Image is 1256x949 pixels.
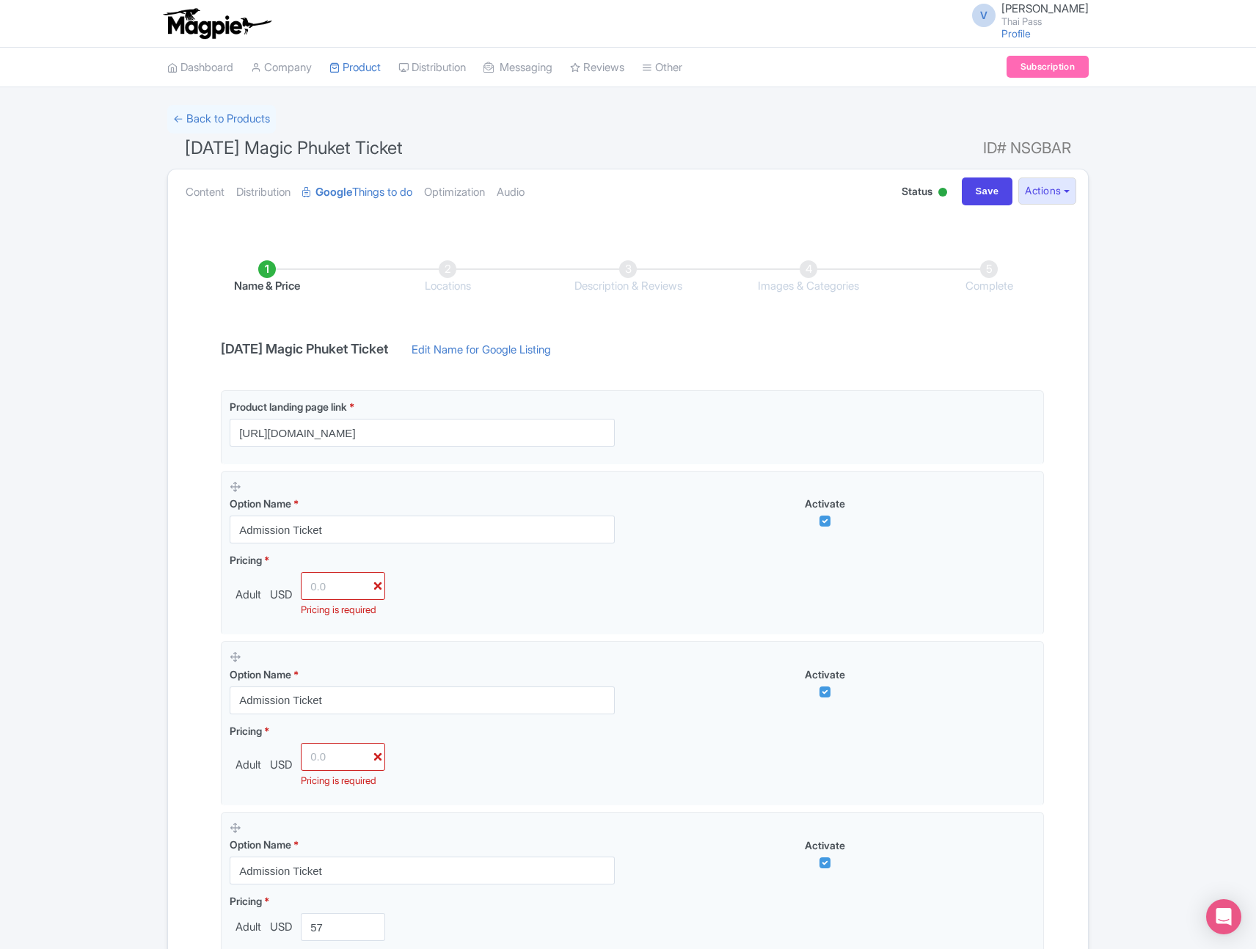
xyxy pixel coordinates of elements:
[902,183,932,199] span: Status
[177,260,357,295] li: Name & Price
[230,668,291,681] span: Option Name
[1018,177,1076,205] button: Actions
[935,182,950,205] div: Active
[230,686,615,714] input: Option Name
[805,839,845,851] span: Activate
[805,668,845,681] span: Activate
[267,919,295,936] span: USD
[1001,17,1089,26] small: Thai Pass
[167,48,233,88] a: Dashboard
[301,774,385,788] div: Pricing is required
[899,260,1079,295] li: Complete
[230,857,615,884] input: Option Name
[230,919,267,936] span: Adult
[230,400,347,413] span: Product landing page link
[398,48,466,88] a: Distribution
[186,169,224,216] a: Content
[230,554,262,566] span: Pricing
[230,497,291,510] span: Option Name
[642,48,682,88] a: Other
[302,169,412,216] a: GoogleThings to do
[230,725,262,737] span: Pricing
[230,587,267,604] span: Adult
[962,177,1013,205] input: Save
[397,342,566,365] a: Edit Name for Google Listing
[230,419,615,447] input: Product landing page link
[1007,56,1089,78] a: Subscription
[538,260,718,295] li: Description & Reviews
[160,7,274,40] img: logo-ab69f6fb50320c5b225c76a69d11143b.png
[301,743,385,771] input: 0.0
[167,105,276,133] a: ← Back to Products
[483,48,552,88] a: Messaging
[357,260,538,295] li: Locations
[963,3,1089,26] a: V [PERSON_NAME] Thai Pass
[230,838,291,851] span: Option Name
[251,48,312,88] a: Company
[301,572,385,600] input: 0.0
[972,4,996,27] span: V
[267,757,295,774] span: USD
[424,169,485,216] a: Optimization
[983,133,1071,163] span: ID# NSGBAR
[329,48,381,88] a: Product
[718,260,899,295] li: Images & Categories
[301,603,385,618] div: Pricing is required
[497,169,525,216] a: Audio
[230,516,615,543] input: Option Name
[1206,899,1241,934] div: Open Intercom Messenger
[301,913,385,941] input: 0.0
[212,342,397,356] h4: [DATE] Magic Phuket Ticket
[1001,27,1031,40] a: Profile
[267,587,295,604] span: USD
[185,137,403,158] span: [DATE] Magic Phuket Ticket
[236,169,291,216] a: Distribution
[230,757,267,774] span: Adult
[570,48,624,88] a: Reviews
[1001,1,1089,15] span: [PERSON_NAME]
[315,184,352,201] strong: Google
[805,497,845,510] span: Activate
[230,895,262,907] span: Pricing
